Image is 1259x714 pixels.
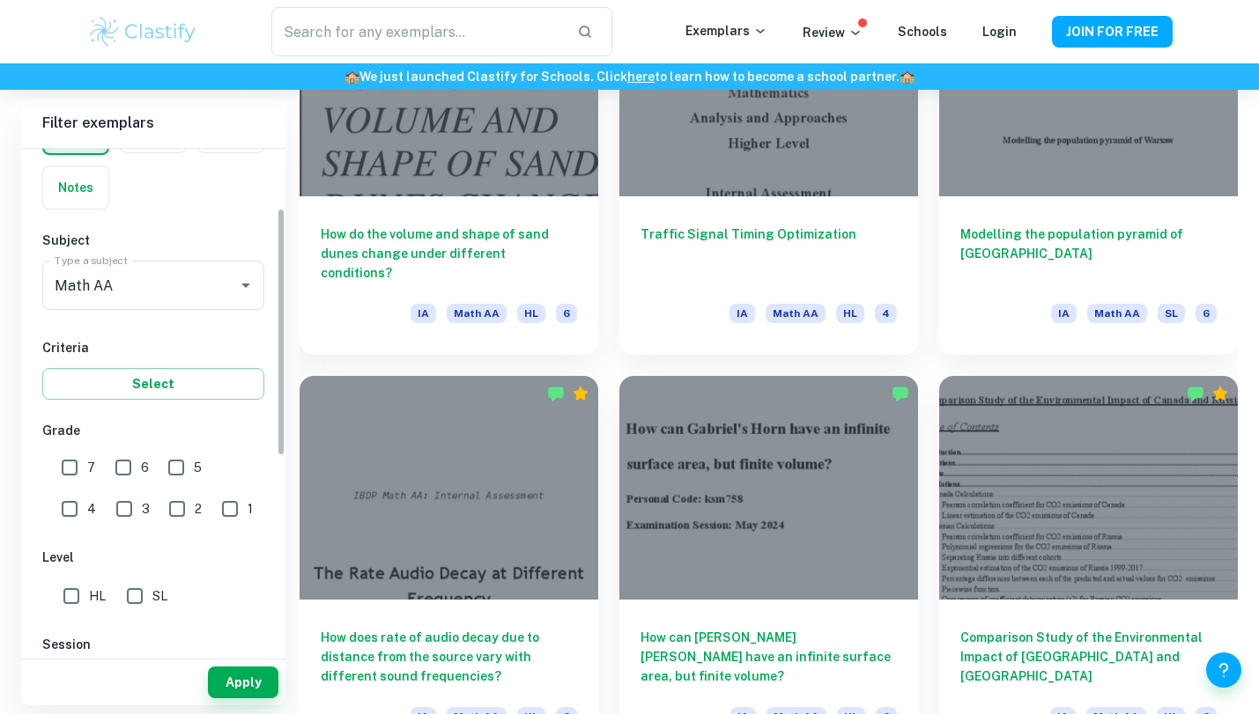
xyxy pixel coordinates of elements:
[627,70,655,84] a: here
[87,458,95,477] span: 7
[836,304,864,323] span: HL
[1087,304,1147,323] span: Math AA
[271,7,562,56] input: Search for any exemplars...
[42,548,264,567] h6: Level
[898,25,947,39] a: Schools
[152,586,167,606] span: SL
[344,70,359,84] span: 🏫
[892,385,909,402] img: Marked
[547,385,565,402] img: Marked
[208,666,278,698] button: Apply
[875,304,897,323] span: 4
[87,14,199,49] img: Clastify logo
[982,25,1017,39] a: Login
[42,421,264,440] h6: Grade
[641,225,897,283] h6: Traffic Signal Timing Optimization
[1158,304,1185,323] span: SL
[1187,385,1204,402] img: Marked
[766,304,826,323] span: Math AA
[233,273,258,298] button: Open
[43,166,108,209] button: Notes
[572,385,589,402] div: Premium
[1196,304,1217,323] span: 6
[55,253,128,268] label: Type a subject
[641,628,897,686] h6: How can [PERSON_NAME] [PERSON_NAME] have an infinite surface area, but finite volume?
[142,499,150,519] span: 3
[42,338,264,357] h6: Criteria
[556,304,577,323] span: 6
[42,368,264,400] button: Select
[4,67,1255,86] h6: We just launched Clastify for Schools. Click to learn how to become a school partner.
[321,225,577,283] h6: How do the volume and shape of sand dunes change under different conditions?
[42,231,264,250] h6: Subject
[960,628,1217,686] h6: Comparison Study of the Environmental Impact of [GEOGRAPHIC_DATA] and [GEOGRAPHIC_DATA]
[803,23,863,42] p: Review
[321,628,577,686] h6: How does rate of audio decay due to distance from the source vary with different sound frequencies?
[1051,304,1077,323] span: IA
[194,458,202,477] span: 5
[89,586,106,606] span: HL
[42,635,264,654] h6: Session
[447,304,507,323] span: Math AA
[517,304,545,323] span: HL
[21,99,285,148] h6: Filter exemplars
[195,499,202,519] span: 2
[729,304,755,323] span: IA
[1052,16,1173,48] button: JOIN FOR FREE
[411,304,436,323] span: IA
[900,70,915,84] span: 🏫
[1206,652,1241,688] button: Help and Feedback
[248,499,253,519] span: 1
[87,499,96,519] span: 4
[685,21,767,40] p: Exemplars
[1211,385,1229,402] div: Premium
[141,458,149,477] span: 6
[960,225,1217,283] h6: Modelling the population pyramid of [GEOGRAPHIC_DATA]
